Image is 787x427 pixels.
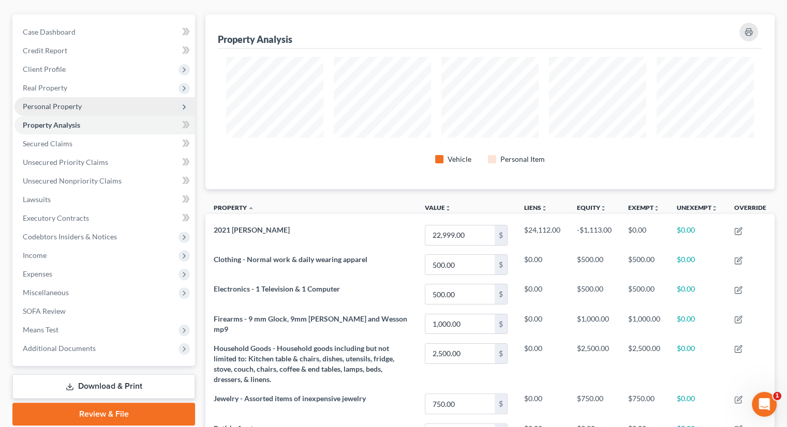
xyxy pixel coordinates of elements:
span: Property Analysis [23,120,80,129]
span: Credit Report [23,46,67,55]
a: Property expand_less [214,204,254,211]
td: $0.00 [669,280,726,309]
span: Case Dashboard [23,27,76,36]
a: Case Dashboard [14,23,195,41]
td: $0.00 [516,280,569,309]
span: Firearms - 9 mm Glock, 9mm [PERSON_NAME] and Wesson mp9 [214,314,407,333]
div: $ [495,314,507,334]
span: SOFA Review [23,307,66,315]
td: -$1,113.00 [569,220,620,250]
td: $0.00 [669,220,726,250]
input: 0.00 [425,225,495,245]
a: Unexemptunfold_more [677,204,718,211]
span: Client Profile [23,65,66,73]
span: Expenses [23,269,52,278]
td: $24,112.00 [516,220,569,250]
a: Unsecured Priority Claims [14,153,195,172]
span: 1 [773,392,781,400]
td: $500.00 [569,280,620,309]
span: Real Property [23,83,67,92]
a: Review & File [12,403,195,425]
td: $0.00 [669,309,726,339]
a: Lawsuits [14,190,195,209]
a: Valueunfold_more [425,204,451,211]
td: $0.00 [669,389,726,419]
span: Means Test [23,325,58,334]
a: Liensunfold_more [524,204,547,211]
span: Household Goods - Household goods including but not limited to: Kitchen table & chairs, dishes, u... [214,344,394,384]
input: 0.00 [425,284,495,304]
i: unfold_more [445,205,451,211]
td: $2,500.00 [569,339,620,389]
td: $1,000.00 [620,309,669,339]
div: Property Analysis [218,33,292,45]
span: Lawsuits [23,195,51,204]
div: $ [495,225,507,245]
span: Electronics - 1 Television & 1 Computer [214,284,340,293]
td: $0.00 [669,250,726,280]
a: Secured Claims [14,134,195,153]
a: Unsecured Nonpriority Claims [14,172,195,190]
i: unfold_more [600,205,606,211]
td: $500.00 [620,250,669,280]
span: Codebtors Insiders & Notices [23,232,117,241]
i: unfold_more [654,205,660,211]
td: $0.00 [516,389,569,419]
a: Property Analysis [14,116,195,134]
td: $750.00 [620,389,669,419]
td: $2,500.00 [620,339,669,389]
input: 0.00 [425,394,495,414]
a: Exemptunfold_more [628,204,660,211]
td: $0.00 [516,339,569,389]
a: SOFA Review [14,302,195,321]
span: Executory Contracts [23,213,89,222]
input: 0.00 [425,255,495,274]
td: $0.00 [669,339,726,389]
div: Vehicle [448,154,471,164]
td: $0.00 [620,220,669,250]
span: Miscellaneous [23,288,69,297]
div: $ [495,344,507,363]
span: Jewelry - Assorted items of inexpensive jewelry [214,394,366,403]
i: unfold_more [541,205,547,211]
span: Income [23,251,47,260]
div: $ [495,394,507,414]
iframe: Intercom live chat [752,392,777,417]
span: Additional Documents [23,344,96,353]
a: Equityunfold_more [577,204,606,211]
span: Personal Property [23,102,82,111]
span: Secured Claims [23,139,72,148]
div: Personal Item [500,154,545,164]
input: 0.00 [425,314,495,334]
div: $ [495,284,507,304]
a: Download & Print [12,374,195,399]
div: $ [495,255,507,274]
span: Unsecured Priority Claims [23,158,108,166]
th: Override [726,197,775,221]
td: $1,000.00 [569,309,620,339]
a: Credit Report [14,41,195,60]
span: Clothing - Normal work & daily wearing apparel [214,255,367,264]
td: $750.00 [569,389,620,419]
i: expand_less [248,205,254,211]
input: 0.00 [425,344,495,363]
span: Unsecured Nonpriority Claims [23,176,122,185]
i: unfold_more [711,205,718,211]
td: $500.00 [620,280,669,309]
td: $0.00 [516,250,569,280]
span: 2021 [PERSON_NAME] [214,225,290,234]
a: Executory Contracts [14,209,195,227]
td: $500.00 [569,250,620,280]
td: $0.00 [516,309,569,339]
